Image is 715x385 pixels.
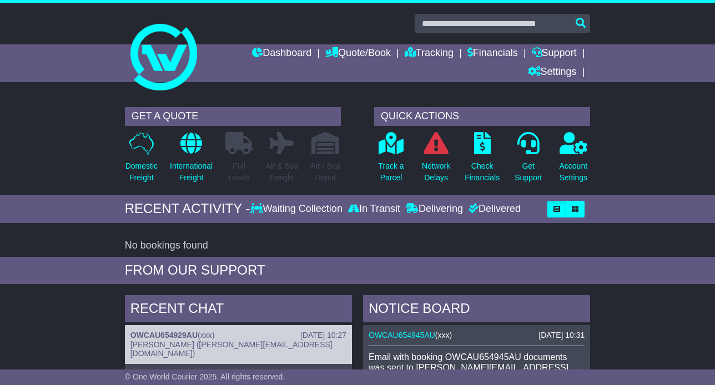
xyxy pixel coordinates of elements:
[403,203,466,215] div: Delivering
[405,44,454,63] a: Tracking
[345,203,403,215] div: In Transit
[467,44,518,63] a: Financials
[438,331,450,340] span: xxx
[250,203,345,215] div: Waiting Collection
[130,331,198,340] a: OWCAU654929AU
[369,331,585,340] div: ( )
[125,107,341,126] div: GET A QUOTE
[560,160,588,184] p: Account Settings
[125,372,285,381] span: © One World Courier 2025. All rights reserved.
[538,331,585,340] div: [DATE] 10:31
[130,331,346,340] div: ( )
[225,160,253,184] p: Full Loads
[378,160,404,184] p: Track a Parcel
[125,295,352,325] div: RECENT CHAT
[130,340,333,358] span: [PERSON_NAME] ([PERSON_NAME][EMAIL_ADDRESS][DOMAIN_NAME])
[363,295,590,325] div: NOTICE BOARD
[170,160,213,184] p: International Freight
[421,131,451,190] a: NetworkDelays
[300,331,346,340] div: [DATE] 10:27
[514,131,542,190] a: GetSupport
[464,131,500,190] a: CheckFinancials
[422,160,450,184] p: Network Delays
[515,160,542,184] p: Get Support
[125,201,250,217] div: RECENT ACTIVITY -
[465,160,500,184] p: Check Financials
[377,131,404,190] a: Track aParcel
[369,331,435,340] a: OWCAU654945AU
[200,331,212,340] span: xxx
[559,131,588,190] a: AccountSettings
[252,44,311,63] a: Dashboard
[125,262,591,278] div: FROM OUR SUPPORT
[125,160,158,184] p: Domestic Freight
[532,44,577,63] a: Support
[466,203,521,215] div: Delivered
[125,131,158,190] a: DomesticFreight
[369,352,585,384] p: Email with booking OWCAU654945AU documents was sent to [PERSON_NAME][EMAIL_ADDRESS][DOMAIN_NAME].
[528,63,577,82] a: Settings
[374,107,590,126] div: QUICK ACTIONS
[265,160,298,184] p: Air & Sea Freight
[310,160,340,184] p: Air / Sea Depot
[169,131,213,190] a: InternationalFreight
[325,44,391,63] a: Quote/Book
[125,240,591,252] div: No bookings found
